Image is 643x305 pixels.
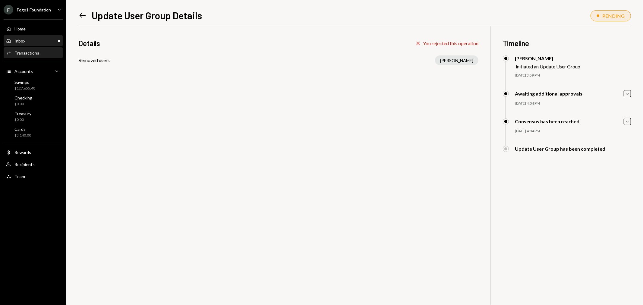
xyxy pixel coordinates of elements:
a: Rewards [4,147,63,158]
div: Transactions [14,50,39,55]
div: $127,655.48 [14,86,35,91]
a: Treasury$0.00 [4,109,63,124]
h3: Details [78,38,100,48]
div: You rejected this operation [423,40,478,46]
div: Awaiting additional approvals [515,91,582,96]
a: Cards$3,140.00 [4,125,63,139]
div: Recipients [14,162,35,167]
a: Recipients [4,159,63,170]
div: initiated an Update User Group [516,64,580,69]
div: Cards [14,127,31,132]
a: Inbox [4,35,63,46]
div: Checking [14,95,32,100]
div: Home [14,26,26,31]
div: Savings [14,80,35,85]
div: Treasury [14,111,31,116]
a: Team [4,171,63,182]
h3: Timeline [503,38,631,48]
div: F [4,5,13,14]
div: Fogo1 Foundation [17,7,51,12]
div: Consensus has been reached [515,118,579,124]
div: [DATE] 4:04 PM [515,101,631,106]
div: Removed users [78,57,110,64]
div: [PERSON_NAME] [435,55,478,65]
div: [PERSON_NAME] [515,55,580,61]
div: [DATE] 4:04 PM [515,129,631,134]
h1: Update User Group Details [92,9,202,21]
div: Update User Group has been completed [515,146,605,152]
div: Rewards [14,150,31,155]
a: Home [4,23,63,34]
div: $0.00 [14,102,32,107]
div: [DATE] 3:59 PM [515,73,631,78]
a: Savings$127,655.48 [4,78,63,92]
a: Accounts [4,66,63,77]
div: Team [14,174,25,179]
a: Checking$0.00 [4,93,63,108]
div: Inbox [14,38,25,43]
div: Accounts [14,69,33,74]
a: Transactions [4,47,63,58]
div: PENDING [602,13,625,19]
div: $3,140.00 [14,133,31,138]
div: $0.00 [14,117,31,122]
